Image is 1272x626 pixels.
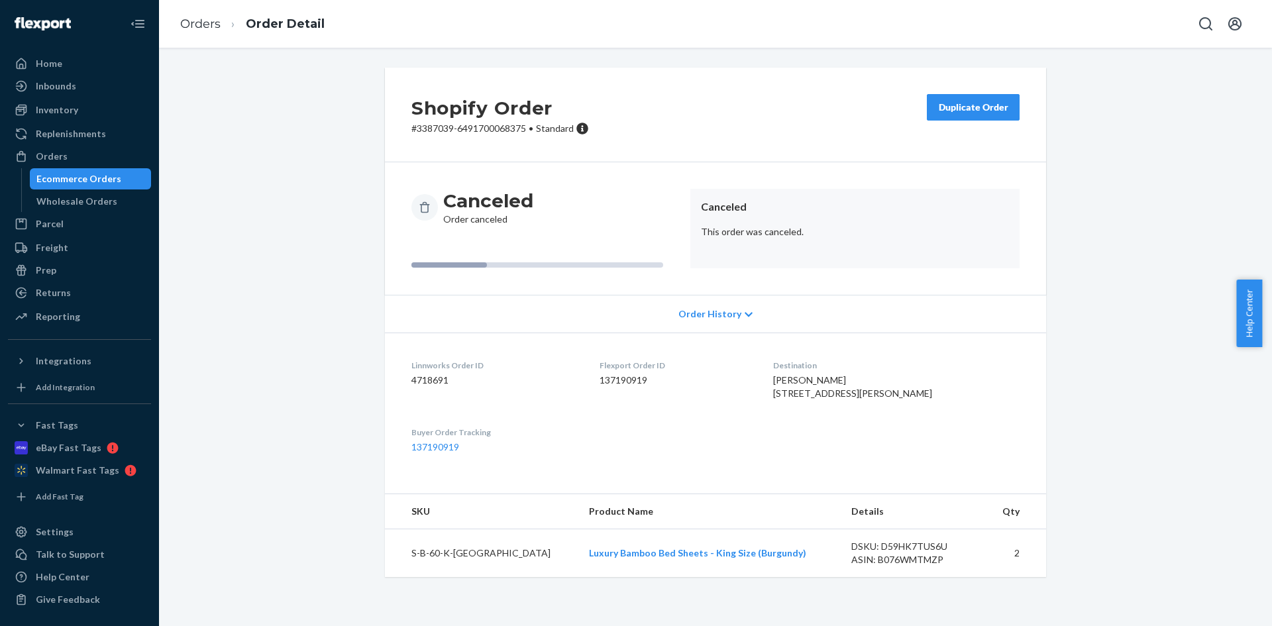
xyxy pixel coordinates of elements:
div: Fast Tags [36,419,78,432]
a: Settings [8,521,151,543]
div: Settings [36,525,74,539]
dd: 137190919 [600,374,753,387]
a: Inbounds [8,76,151,97]
a: Inventory [8,99,151,121]
div: eBay Fast Tags [36,441,101,454]
div: Integrations [36,354,91,368]
th: SKU [385,494,578,529]
div: Inbounds [36,79,76,93]
a: Wholesale Orders [30,191,152,212]
a: Add Fast Tag [8,486,151,507]
dt: Destination [773,360,1020,371]
th: Qty [986,494,1046,529]
p: This order was canceled. [701,225,1009,238]
div: Freight [36,241,68,254]
div: Prep [36,264,56,277]
a: Ecommerce Orders [30,168,152,189]
div: Order canceled [443,189,533,226]
th: Details [841,494,986,529]
div: Ecommerce Orders [36,172,121,185]
span: Order History [678,307,741,321]
a: eBay Fast Tags [8,437,151,458]
button: Duplicate Order [927,94,1020,121]
h3: Canceled [443,189,533,213]
a: Freight [8,237,151,258]
a: Help Center [8,566,151,588]
span: [PERSON_NAME] [STREET_ADDRESS][PERSON_NAME] [773,374,932,399]
button: Open account menu [1222,11,1248,37]
a: Returns [8,282,151,303]
a: Add Integration [8,377,151,398]
div: Orders [36,150,68,163]
div: Reporting [36,310,80,323]
div: Talk to Support [36,548,105,561]
div: Add Fast Tag [36,491,83,502]
td: 2 [986,529,1046,578]
h2: Shopify Order [411,94,589,122]
div: Walmart Fast Tags [36,464,119,477]
a: Reporting [8,306,151,327]
a: Walmart Fast Tags [8,460,151,481]
div: ASIN: B076WMTMZP [851,553,976,566]
td: S-B-60-K-[GEOGRAPHIC_DATA] [385,529,578,578]
a: Order Detail [246,17,325,31]
button: Help Center [1236,280,1262,347]
div: Parcel [36,217,64,231]
dt: Linnworks Order ID [411,360,578,371]
div: Returns [36,286,71,299]
dt: Buyer Order Tracking [411,427,578,438]
a: 137190919 [411,441,459,452]
div: DSKU: D59HK7TUS6U [851,540,976,553]
a: Replenishments [8,123,151,144]
img: Flexport logo [15,17,71,30]
a: Luxury Bamboo Bed Sheets - King Size (Burgundy) [589,547,806,558]
div: Home [36,57,62,70]
a: Prep [8,260,151,281]
button: Integrations [8,350,151,372]
a: Parcel [8,213,151,235]
div: Inventory [36,103,78,117]
div: Wholesale Orders [36,195,117,208]
div: Add Integration [36,382,95,393]
div: Give Feedback [36,593,100,606]
span: • [529,123,533,134]
a: Home [8,53,151,74]
div: Replenishments [36,127,106,140]
button: Close Navigation [125,11,151,37]
div: Duplicate Order [938,101,1008,114]
th: Product Name [578,494,841,529]
div: Help Center [36,570,89,584]
button: Talk to Support [8,544,151,565]
button: Fast Tags [8,415,151,436]
dt: Flexport Order ID [600,360,753,371]
button: Give Feedback [8,589,151,610]
header: Canceled [701,199,1009,215]
span: Standard [536,123,574,134]
ol: breadcrumbs [170,5,335,44]
iframe: Opens a widget where you can chat to one of our agents [1188,586,1259,619]
p: # 3387039-6491700068375 [411,122,589,135]
a: Orders [8,146,151,167]
dd: 4718691 [411,374,578,387]
a: Orders [180,17,221,31]
button: Open Search Box [1192,11,1219,37]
